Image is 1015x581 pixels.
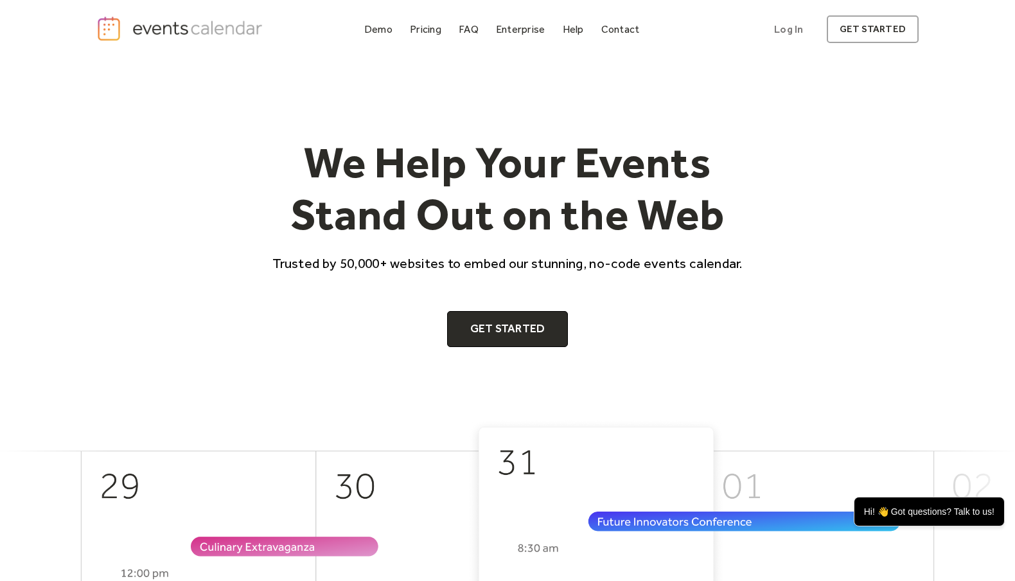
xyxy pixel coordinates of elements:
a: Enterprise [491,21,550,38]
a: Pricing [405,21,446,38]
a: Log In [761,15,816,43]
h1: We Help Your Events Stand Out on the Web [261,136,754,241]
a: FAQ [454,21,484,38]
a: Contact [596,21,645,38]
p: Trusted by 50,000+ websites to embed our stunning, no-code events calendar. [261,254,754,273]
div: Demo [364,26,393,33]
a: Get Started [447,311,569,347]
a: home [96,15,266,42]
div: Help [563,26,584,33]
div: Pricing [410,26,441,33]
div: Enterprise [496,26,545,33]
a: Demo [359,21,398,38]
div: Contact [601,26,640,33]
a: Help [558,21,589,38]
div: FAQ [459,26,479,33]
a: get started [827,15,919,43]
